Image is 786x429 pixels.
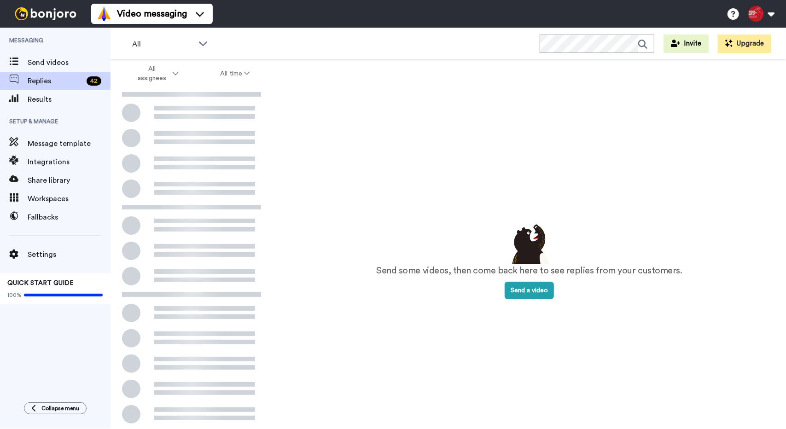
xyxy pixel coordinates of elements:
[507,222,553,264] img: results-emptystates.png
[28,249,111,260] span: Settings
[41,405,79,412] span: Collapse menu
[132,39,194,50] span: All
[718,35,771,53] button: Upgrade
[28,94,111,105] span: Results
[97,6,111,21] img: vm-color.svg
[28,138,111,149] span: Message template
[24,402,87,414] button: Collapse menu
[112,61,199,87] button: All assignees
[28,75,83,87] span: Replies
[28,175,111,186] span: Share library
[117,7,187,20] span: Video messaging
[505,282,554,299] button: Send a video
[28,157,111,168] span: Integrations
[377,264,682,278] p: Send some videos, then come back here to see replies from your customers.
[11,7,80,20] img: bj-logo-header-white.svg
[664,35,709,53] button: Invite
[28,57,111,68] span: Send videos
[7,291,22,299] span: 100%
[7,280,74,286] span: QUICK START GUIDE
[505,287,554,294] a: Send a video
[134,64,171,83] span: All assignees
[28,212,111,223] span: Fallbacks
[28,193,111,204] span: Workspaces
[87,76,101,86] div: 42
[199,65,271,82] button: All time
